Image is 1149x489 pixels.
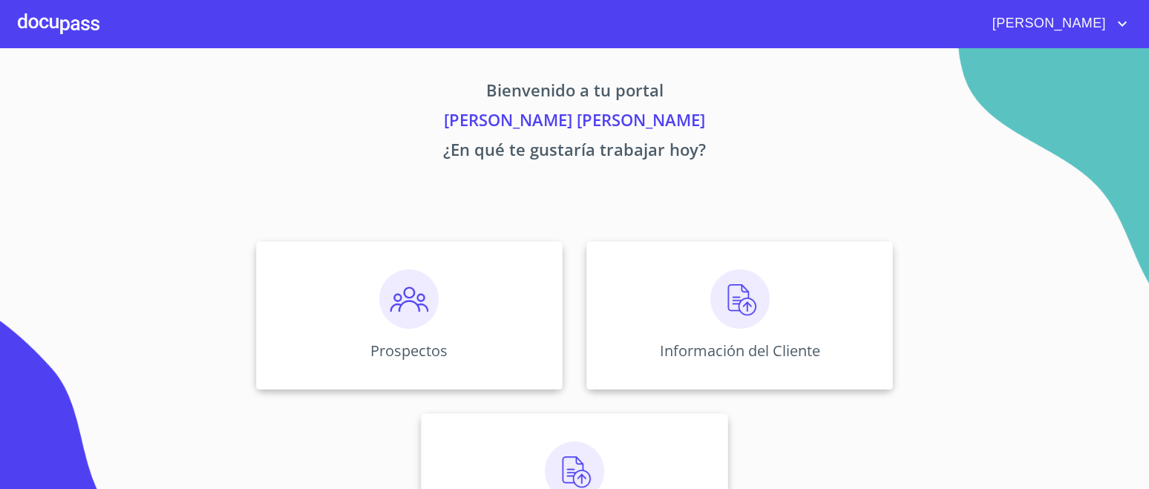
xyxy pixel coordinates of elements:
[117,137,1032,167] p: ¿En qué te gustaría trabajar hoy?
[117,108,1032,137] p: [PERSON_NAME] [PERSON_NAME]
[379,269,439,329] img: prospectos.png
[981,12,1113,36] span: [PERSON_NAME]
[117,78,1032,108] p: Bienvenido a tu portal
[660,341,820,361] p: Información del Cliente
[981,12,1131,36] button: account of current user
[710,269,770,329] img: carga.png
[370,341,448,361] p: Prospectos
